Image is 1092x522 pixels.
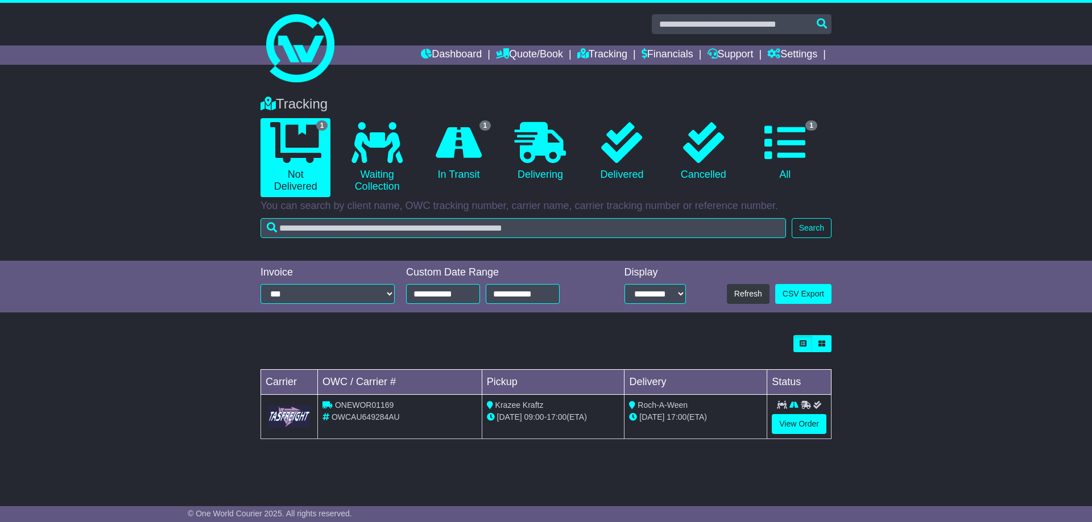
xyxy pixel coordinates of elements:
button: Refresh [727,284,770,304]
td: Carrier [261,370,318,395]
p: You can search by client name, OWC tracking number, carrier name, carrier tracking number or refe... [260,200,832,212]
td: Delivery [624,370,767,395]
span: 09:00 [524,412,544,421]
div: Tracking [255,96,837,112]
span: ONEWOR01169 [335,400,394,410]
div: Display [624,266,686,279]
span: 1 [316,120,328,131]
a: 1 All [750,118,820,185]
span: 1 [479,120,491,131]
a: Support [708,45,754,65]
a: Delivering [505,118,575,185]
div: Invoice [260,266,395,279]
div: - (ETA) [487,411,620,423]
a: CSV Export [775,284,832,304]
span: [DATE] [639,412,664,421]
span: 1 [805,120,817,131]
a: Delivered [587,118,657,185]
span: 17:00 [667,412,686,421]
a: Cancelled [668,118,738,185]
span: Roch-A-Ween [638,400,688,410]
div: Custom Date Range [406,266,589,279]
span: 17:00 [547,412,566,421]
img: GetCarrierServiceLogo [268,406,311,428]
button: Search [792,218,832,238]
a: Financials [642,45,693,65]
div: (ETA) [629,411,762,423]
td: OWC / Carrier # [318,370,482,395]
span: OWCAU649284AU [332,412,400,421]
a: 1 In Transit [424,118,494,185]
a: Dashboard [421,45,482,65]
td: Pickup [482,370,624,395]
a: Waiting Collection [342,118,412,197]
a: View Order [772,414,826,434]
span: Krazee Kraftz [495,400,544,410]
td: Status [767,370,832,395]
a: Quote/Book [496,45,563,65]
a: Settings [767,45,817,65]
span: © One World Courier 2025. All rights reserved. [188,509,352,518]
a: 1 Not Delivered [260,118,330,197]
span: [DATE] [497,412,522,421]
a: Tracking [577,45,627,65]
